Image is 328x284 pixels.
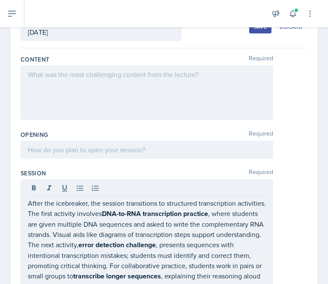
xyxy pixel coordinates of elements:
strong: transcribe longer sequences [73,271,161,281]
span: Required [249,169,273,177]
label: Opening [21,130,48,139]
strong: error detection challenge [78,240,156,250]
strong: DNA-to-RNA transcription practice [102,209,208,219]
label: Content [21,55,49,64]
span: Required [249,55,273,64]
label: Session [21,169,46,177]
span: Required [249,130,273,139]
